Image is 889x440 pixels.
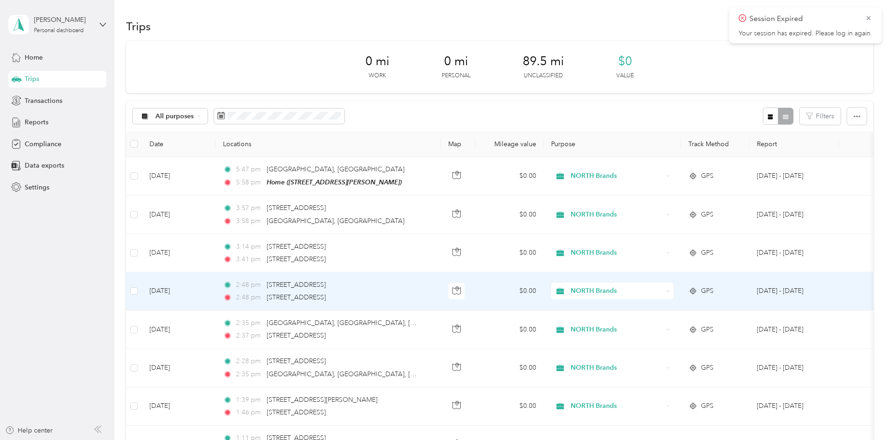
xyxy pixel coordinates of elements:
span: GPS [701,248,714,258]
p: Work [369,72,386,80]
div: Personal dashboard [34,28,84,34]
td: [DATE] [142,349,216,387]
span: [STREET_ADDRESS] [267,332,326,339]
span: NORTH Brands [571,286,663,296]
span: Settings [25,183,49,192]
span: NORTH Brands [571,363,663,373]
span: Trips [25,74,39,84]
span: 1:39 pm [236,395,263,405]
td: [DATE] [142,311,216,349]
td: Sep 1 - 30, 2025 [749,349,839,387]
span: [GEOGRAPHIC_DATA], [GEOGRAPHIC_DATA] [267,217,404,225]
td: [DATE] [142,196,216,234]
td: [DATE] [142,157,216,196]
p: Value [616,72,634,80]
span: [STREET_ADDRESS] [267,357,326,365]
th: Track Method [681,131,749,157]
td: $0.00 [475,311,544,349]
td: Sep 1 - 30, 2025 [749,387,839,426]
span: 2:35 pm [236,369,263,379]
span: 2:28 pm [236,356,263,366]
span: $0 [618,54,632,69]
td: $0.00 [475,234,544,272]
span: Home ([STREET_ADDRESS][PERSON_NAME]) [267,178,402,186]
span: [STREET_ADDRESS] [267,243,326,250]
span: NORTH Brands [571,171,663,181]
span: NORTH Brands [571,210,663,220]
span: 3:14 pm [236,242,263,252]
td: $0.00 [475,349,544,387]
h1: Trips [126,21,151,31]
span: 3:57 pm [236,203,263,213]
span: GPS [701,210,714,220]
span: [STREET_ADDRESS] [267,281,326,289]
span: Home [25,53,43,62]
span: GPS [701,363,714,373]
p: Your session has expired. Please log in again. [739,29,872,38]
span: [STREET_ADDRESS] [267,293,326,301]
td: Sep 1 - 30, 2025 [749,157,839,196]
span: [GEOGRAPHIC_DATA], [GEOGRAPHIC_DATA], [GEOGRAPHIC_DATA] [267,319,475,327]
span: [STREET_ADDRESS][PERSON_NAME] [267,396,377,404]
span: 2:37 pm [236,331,263,341]
iframe: Everlance-gr Chat Button Frame [837,388,889,440]
p: Session Expired [749,13,858,25]
span: 2:35 pm [236,318,263,328]
p: Personal [442,72,471,80]
span: 5:58 pm [236,177,263,188]
span: 5:47 pm [236,164,263,175]
th: Map [441,131,475,157]
span: GPS [701,171,714,181]
td: $0.00 [475,196,544,234]
span: Data exports [25,161,64,170]
span: GPS [701,401,714,411]
th: Report [749,131,839,157]
span: GPS [701,286,714,296]
span: Transactions [25,96,62,106]
button: Filters [800,108,841,125]
span: 3:41 pm [236,254,263,264]
td: Sep 1 - 30, 2025 [749,272,839,311]
span: GPS [701,325,714,335]
td: $0.00 [475,387,544,426]
td: [DATE] [142,272,216,311]
span: [STREET_ADDRESS] [267,255,326,263]
span: NORTH Brands [571,401,663,411]
th: Locations [216,131,441,157]
span: All purposes [155,113,194,120]
td: [DATE] [142,387,216,426]
span: Reports [25,117,48,127]
span: 1:46 pm [236,407,263,418]
span: NORTH Brands [571,248,663,258]
th: Date [142,131,216,157]
p: Unclassified [524,72,563,80]
span: 0 mi [365,54,390,69]
span: 3:58 pm [236,216,263,226]
span: 89.5 mi [523,54,564,69]
th: Mileage value [475,131,544,157]
span: [GEOGRAPHIC_DATA], [GEOGRAPHIC_DATA] [267,165,404,173]
td: Sep 1 - 30, 2025 [749,234,839,272]
span: [STREET_ADDRESS] [267,204,326,212]
span: 0 mi [444,54,468,69]
span: 2:48 pm [236,280,263,290]
td: Sep 1 - 30, 2025 [749,311,839,349]
div: [PERSON_NAME] [34,15,92,25]
th: Purpose [544,131,681,157]
td: $0.00 [475,272,544,311]
span: [GEOGRAPHIC_DATA], [GEOGRAPHIC_DATA], [GEOGRAPHIC_DATA] [267,370,475,378]
td: Sep 1 - 30, 2025 [749,196,839,234]
td: [DATE] [142,234,216,272]
span: NORTH Brands [571,325,663,335]
td: $0.00 [475,157,544,196]
button: Help center [5,426,53,435]
span: [STREET_ADDRESS] [267,408,326,416]
span: 2:48 pm [236,292,263,303]
span: Compliance [25,139,61,149]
